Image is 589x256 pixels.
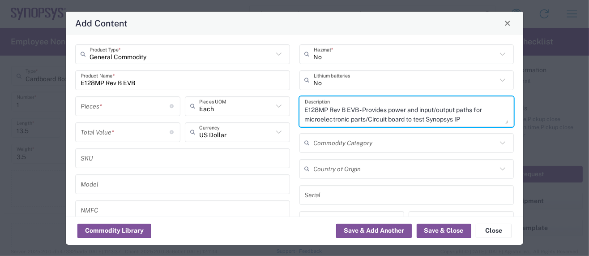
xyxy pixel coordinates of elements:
[476,224,512,238] button: Close
[501,17,514,30] button: Close
[336,224,412,238] button: Save & Add Another
[77,224,151,238] button: Commodity Library
[75,17,128,30] h4: Add Content
[417,224,471,238] button: Save & Close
